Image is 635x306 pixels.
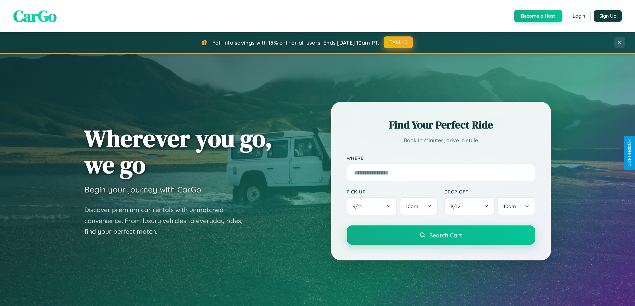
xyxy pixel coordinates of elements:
h3: Begin your journey with CarGo [84,184,201,194]
label: Where [347,155,535,161]
div: Give Feedback [627,140,632,166]
p: Discover premium car rentals with unmatched convenience. From luxury vehicles to everyday rides, ... [84,204,251,237]
button: Login [567,10,591,22]
button: 9/11 [347,197,397,215]
label: Pick-up [347,189,438,194]
span: Fall into savings with 15% off for all users! Ends [DATE] 10am PT. [212,39,379,46]
button: FALL15 [384,36,413,48]
h1: Wherever you go, we go [84,125,272,178]
button: 10am [497,197,535,215]
button: Search Cars [347,225,535,245]
button: 10am [400,197,437,215]
button: Become a Host [514,10,562,22]
label: Drop-off [444,189,535,194]
button: Sign Up [594,10,622,22]
h2: Find Your Perfect Ride [347,118,535,132]
span: 10am [503,203,516,209]
span: 9 / 12 [450,203,464,209]
span: 9 / 11 [353,203,365,209]
button: 9/12 [444,197,495,215]
span: Search Cars [429,231,462,239]
span: CarGo [13,5,57,27]
span: 10am [406,203,418,209]
p: Book in minutes, drive in style [347,136,535,145]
